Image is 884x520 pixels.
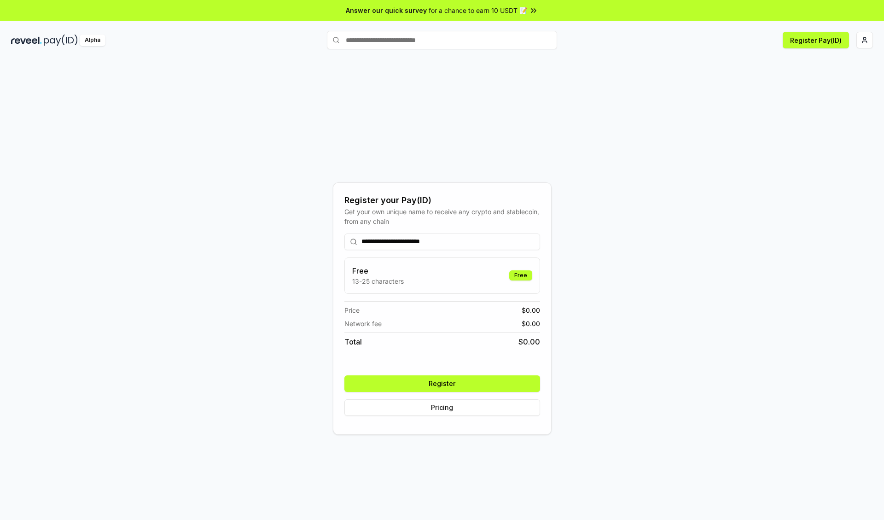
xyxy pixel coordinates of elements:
[522,319,540,328] span: $ 0.00
[509,270,532,280] div: Free
[344,336,362,347] span: Total
[352,276,404,286] p: 13-25 characters
[344,319,382,328] span: Network fee
[518,336,540,347] span: $ 0.00
[783,32,849,48] button: Register Pay(ID)
[344,399,540,416] button: Pricing
[44,35,78,46] img: pay_id
[522,305,540,315] span: $ 0.00
[344,375,540,392] button: Register
[429,6,527,15] span: for a chance to earn 10 USDT 📝
[346,6,427,15] span: Answer our quick survey
[11,35,42,46] img: reveel_dark
[344,305,360,315] span: Price
[344,194,540,207] div: Register your Pay(ID)
[352,265,404,276] h3: Free
[344,207,540,226] div: Get your own unique name to receive any crypto and stablecoin, from any chain
[80,35,105,46] div: Alpha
